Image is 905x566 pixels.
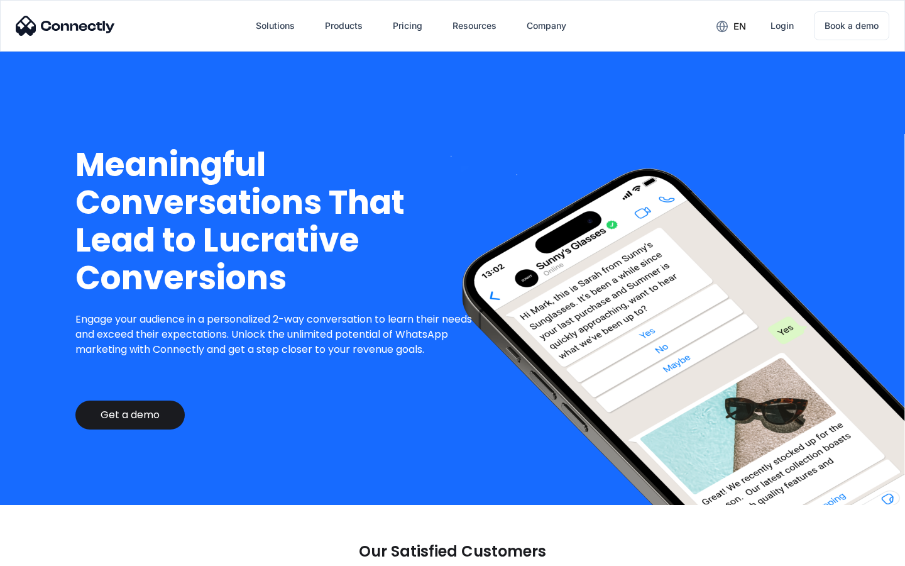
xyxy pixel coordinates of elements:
div: Pricing [393,17,422,35]
a: Book a demo [814,11,889,40]
p: Our Satisfied Customers [359,543,546,560]
aside: Language selected: English [13,544,75,562]
div: Get a demo [101,409,160,421]
div: Company [527,17,566,35]
h1: Meaningful Conversations That Lead to Lucrative Conversions [75,146,482,297]
a: Get a demo [75,401,185,430]
div: Products [325,17,363,35]
ul: Language list [25,544,75,562]
p: Engage your audience in a personalized 2-way conversation to learn their needs and exceed their e... [75,312,482,357]
img: Connectly Logo [16,16,115,36]
div: en [733,18,746,35]
div: Login [771,17,794,35]
div: Solutions [256,17,295,35]
a: Pricing [383,11,432,41]
div: Resources [452,17,496,35]
a: Login [760,11,804,41]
